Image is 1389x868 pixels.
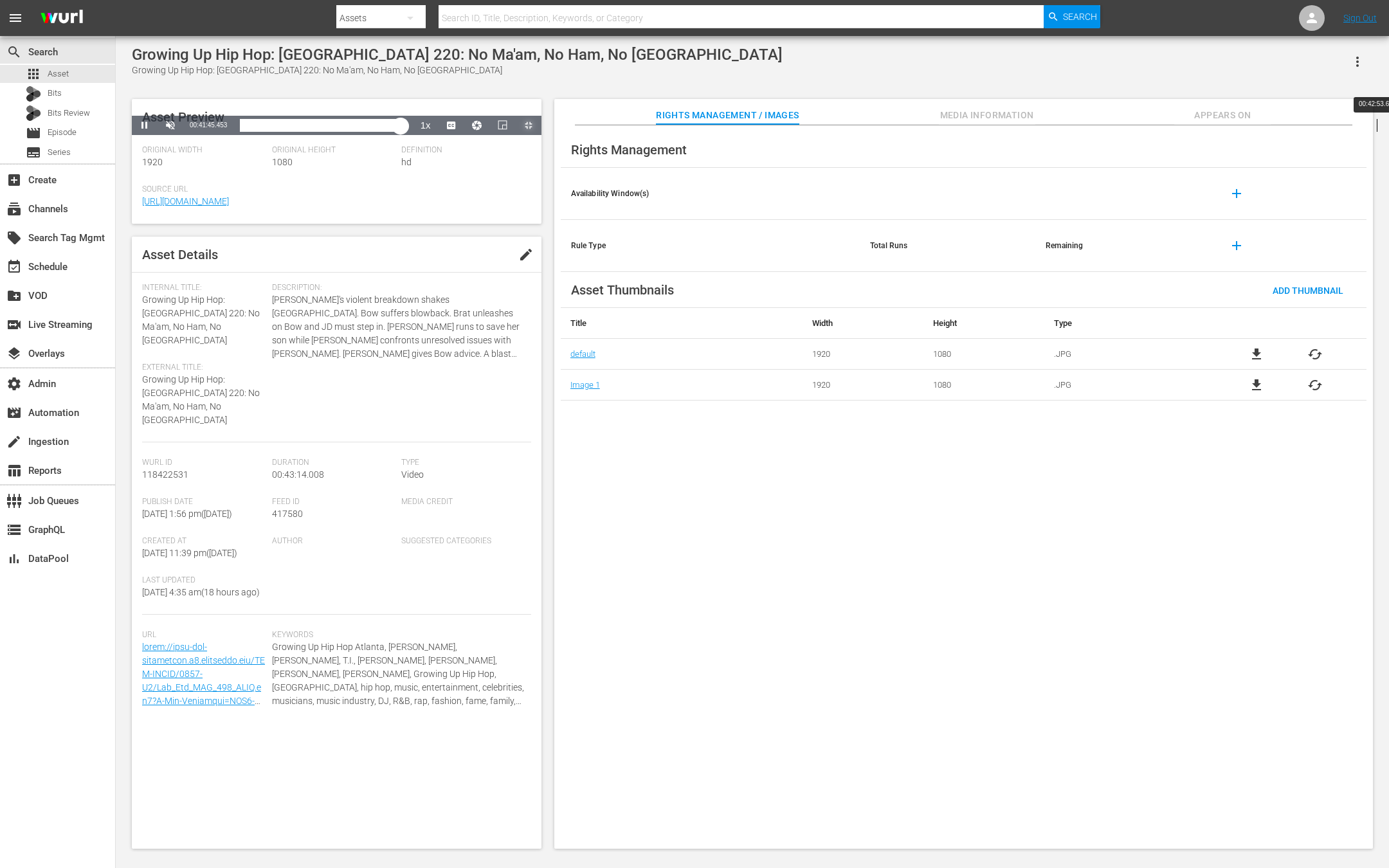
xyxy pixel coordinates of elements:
td: 1080 [923,339,1044,370]
button: Add Thumbnail [1262,278,1354,302]
span: Rights Management [571,142,687,158]
span: Search [6,44,22,60]
span: Wurl Id [142,458,266,468]
span: Add Thumbnail [1262,285,1354,296]
button: Unmute [158,116,183,135]
button: cached [1307,377,1323,393]
span: hd [401,157,412,167]
span: 1920 [142,157,163,167]
span: Description: [272,283,525,293]
span: GraphQL [6,522,22,538]
a: default [570,349,595,359]
td: 1920 [803,370,923,401]
span: Rights Management / Images [656,107,799,123]
a: file_download [1249,347,1264,362]
span: Publish Date [142,497,266,507]
span: Original Height [272,145,395,156]
button: Captions [439,116,464,135]
span: Growing Up Hip Hop Atlanta, [PERSON_NAME], [PERSON_NAME], T.I., [PERSON_NAME], [PERSON_NAME], [PE... [272,640,525,708]
span: Keywords [272,630,525,640]
span: add [1229,238,1244,253]
span: Bits Review [48,107,90,120]
div: Progress Bar [240,119,406,132]
div: Growing Up Hip Hop: [GEOGRAPHIC_DATA] 220: No Ma'am, No Ham, No [GEOGRAPHIC_DATA] [132,64,783,77]
span: menu [8,10,23,26]
span: Live Streaming [6,317,22,332]
span: Overlays [6,346,22,361]
a: file_download [1249,377,1264,393]
span: Asset Preview [142,109,224,125]
span: Url [142,630,266,640]
span: DataPool [6,551,22,566]
span: VOD [6,288,22,303]
span: Last Updated [142,575,266,586]
span: Asset Thumbnails [571,282,674,298]
a: Image 1 [570,380,600,390]
span: Source Url [142,185,525,195]
span: Author [272,536,395,547]
span: Ingestion [6,434,22,449]
span: 00:41:45.453 [190,122,227,129]
th: Title [561,308,803,339]
span: Type [401,458,525,468]
span: Episode [48,126,77,139]
button: Jump To Time [464,116,490,135]
span: [DATE] 11:39 pm ( [DATE] ) [142,548,237,558]
span: Duration [272,458,395,468]
span: 417580 [272,509,303,519]
th: Type [1044,308,1206,339]
button: Search [1044,5,1100,28]
span: [DATE] 4:35 am ( 18 hours ago ) [142,587,260,597]
span: Bits [48,87,62,100]
span: Asset [48,68,69,80]
span: Reports [6,463,22,478]
th: Width [803,308,923,339]
span: 1080 [272,157,293,167]
span: Media Credit [401,497,525,507]
span: [PERSON_NAME]'s violent breakdown shakes [GEOGRAPHIC_DATA]. Bow suffers blowback. Brat unleashes ... [272,293,525,361]
span: Automation [6,405,22,420]
div: Bits Review [26,105,41,121]
span: Search Tag Mgmt [6,230,22,246]
span: Original Width [142,145,266,156]
button: Picture-in-Picture [490,116,516,135]
td: 1080 [923,370,1044,401]
span: add [1229,186,1244,201]
span: Series [26,145,41,160]
span: Asset Details [142,247,218,262]
span: Video [401,469,424,480]
span: Media Information [939,107,1035,123]
span: Definition [401,145,525,156]
img: ans4CAIJ8jUAAAAAAAAAAAAAAAAAAAAAAAAgQb4GAAAAAAAAAAAAAAAAAAAAAAAAJMjXAAAAAAAAAAAAAAAAAAAAAAAAgAT5G... [31,3,93,33]
th: Height [923,308,1044,339]
button: Exit Fullscreen [516,116,541,135]
span: Feed ID [272,497,395,507]
span: Internal Title: [142,283,266,293]
td: .JPG [1044,370,1206,401]
button: Pause [132,116,158,135]
th: Total Runs [860,220,1035,272]
a: [URL][DOMAIN_NAME] [142,196,229,206]
span: [DATE] 1:56 pm ( [DATE] ) [142,509,232,519]
button: add [1221,230,1252,261]
th: Availability Window(s) [561,168,860,220]
span: Create [6,172,22,188]
td: .JPG [1044,339,1206,370]
div: Bits [26,86,41,102]
span: Growing Up Hip Hop: [GEOGRAPHIC_DATA] 220: No Ma'am, No Ham, No [GEOGRAPHIC_DATA] [142,294,260,345]
button: cached [1307,347,1323,362]
span: Suggested Categories [401,536,525,547]
th: Rule Type [561,220,860,272]
span: 118422531 [142,469,188,480]
span: Created At [142,536,266,547]
span: 00:43:14.008 [272,469,324,480]
span: Schedule [6,259,22,275]
span: Episode [26,125,41,141]
span: Asset [26,66,41,82]
span: Series [48,146,71,159]
td: 1920 [803,339,923,370]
